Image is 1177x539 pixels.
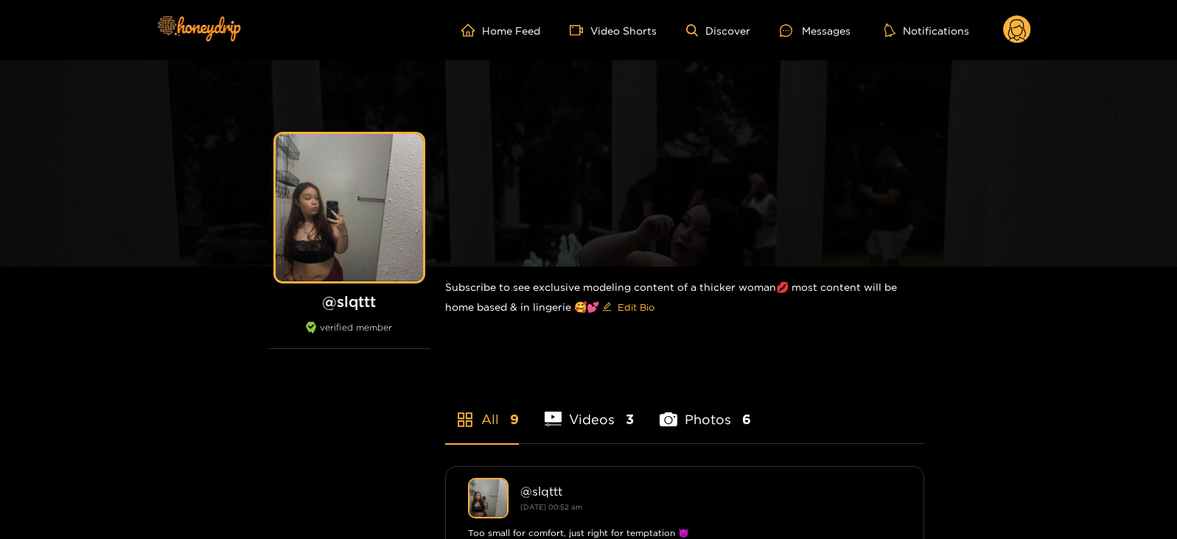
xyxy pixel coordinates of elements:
div: @ slqttt [520,485,901,498]
div: Messages [780,22,851,39]
span: appstore [456,411,474,429]
h1: @ slqttt [268,292,430,311]
span: 9 [510,410,519,429]
span: home [461,24,482,37]
li: Videos [545,377,635,443]
div: verified member [268,322,430,349]
a: Video Shorts [570,24,657,37]
span: video-camera [570,24,590,37]
li: Photos [660,377,751,443]
div: Subscribe to see exclusive modeling content of a thicker woman💋 most content will be home based &... [445,267,924,331]
li: All [445,377,519,443]
span: Edit Bio [618,300,654,314]
span: 6 [742,410,751,429]
a: Home Feed [461,24,540,37]
span: edit [602,302,612,313]
small: [DATE] 00:52 am [520,503,582,511]
a: Discover [686,24,750,37]
button: editEdit Bio [599,295,657,319]
img: slqttt [468,478,509,518]
span: 3 [626,410,634,429]
button: Notifications [880,23,974,38]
